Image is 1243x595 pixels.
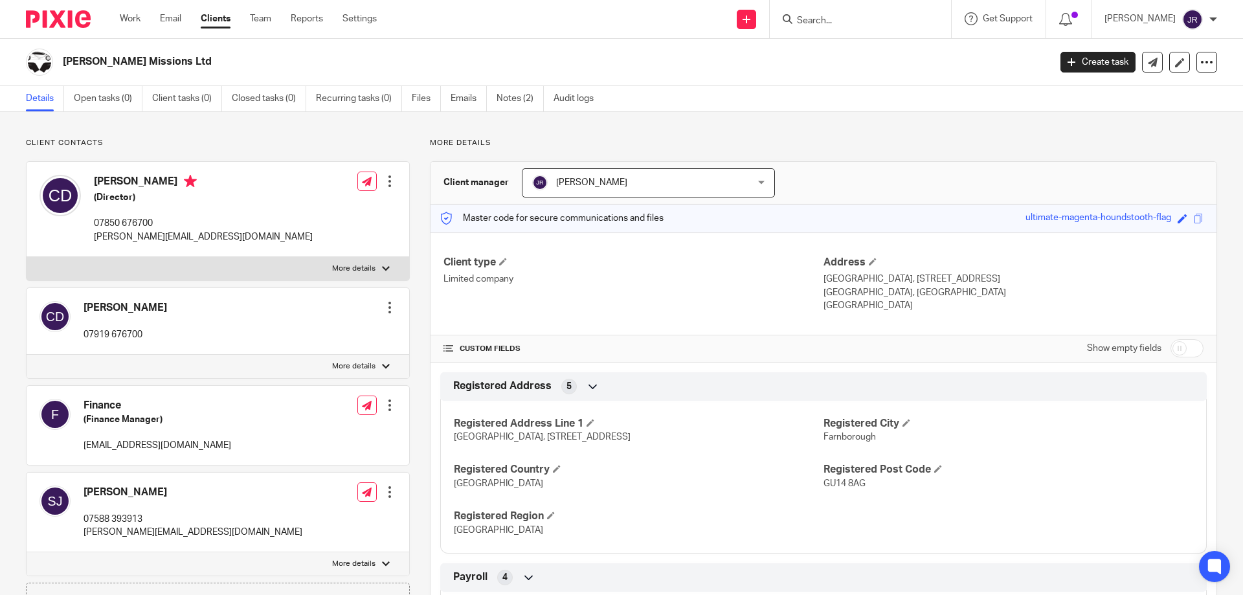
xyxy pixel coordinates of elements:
a: Notes (2) [497,86,544,111]
a: Email [160,12,181,25]
label: Show empty fields [1087,342,1161,355]
span: [GEOGRAPHIC_DATA] [454,526,543,535]
img: Pixie [26,10,91,28]
p: Client contacts [26,138,410,148]
p: Limited company [443,273,823,286]
a: Audit logs [554,86,603,111]
a: Clients [201,12,230,25]
h4: Address [823,256,1204,269]
p: More details [332,361,375,372]
a: Settings [342,12,377,25]
a: Work [120,12,140,25]
a: Open tasks (0) [74,86,142,111]
h2: [PERSON_NAME] Missions Ltd [63,55,845,69]
p: [GEOGRAPHIC_DATA], [GEOGRAPHIC_DATA] [823,286,1204,299]
h4: Registered Address Line 1 [454,417,823,431]
h4: [PERSON_NAME] [84,486,302,499]
img: svg%3E [39,301,71,332]
p: [GEOGRAPHIC_DATA], [STREET_ADDRESS] [823,273,1204,286]
a: Recurring tasks (0) [316,86,402,111]
span: [GEOGRAPHIC_DATA], [STREET_ADDRESS] [454,432,631,442]
a: Create task [1060,52,1136,73]
p: [PERSON_NAME][EMAIL_ADDRESS][DOMAIN_NAME] [94,230,313,243]
a: Client tasks (0) [152,86,222,111]
h5: (Director) [94,191,313,204]
h4: [PERSON_NAME] [94,175,313,191]
div: ultimate-magenta-houndstooth-flag [1025,211,1171,226]
a: Details [26,86,64,111]
span: [PERSON_NAME] [556,178,627,187]
span: Registered Address [453,379,552,393]
h4: Client type [443,256,823,269]
h4: Finance [84,399,231,412]
p: More details [430,138,1217,148]
i: Primary [184,175,197,188]
img: svg%3E [39,399,71,430]
img: svg%3E [39,486,71,517]
span: GU14 8AG [823,479,866,488]
a: Emails [451,86,487,111]
p: More details [332,264,375,274]
p: 07919 676700 [84,328,167,341]
h5: (Finance Manager) [84,413,231,426]
h3: Client manager [443,176,509,189]
a: Closed tasks (0) [232,86,306,111]
h4: Registered City [823,417,1193,431]
h4: [PERSON_NAME] [84,301,167,315]
h4: Registered Country [454,463,823,477]
span: Farnborough [823,432,876,442]
p: [EMAIL_ADDRESS][DOMAIN_NAME] [84,439,231,452]
p: [GEOGRAPHIC_DATA] [823,299,1204,312]
p: [PERSON_NAME][EMAIL_ADDRESS][DOMAIN_NAME] [84,526,302,539]
a: Team [250,12,271,25]
img: svg%3E [1182,9,1203,30]
span: [GEOGRAPHIC_DATA] [454,479,543,488]
p: Master code for secure communications and files [440,212,664,225]
span: 4 [502,571,508,584]
p: More details [332,559,375,569]
input: Search [796,16,912,27]
p: [PERSON_NAME] [1104,12,1176,25]
h4: Registered Region [454,510,823,523]
img: svg%3E [532,175,548,190]
p: 07588 393913 [84,513,302,526]
img: svg%3E [39,175,81,216]
img: Logo%20Mack%20Missions.png [26,49,53,76]
span: 5 [566,380,572,393]
h4: Registered Post Code [823,463,1193,477]
h4: CUSTOM FIELDS [443,344,823,354]
a: Reports [291,12,323,25]
p: 07850 676700 [94,217,313,230]
span: Get Support [983,14,1033,23]
a: Files [412,86,441,111]
span: Payroll [453,570,487,584]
